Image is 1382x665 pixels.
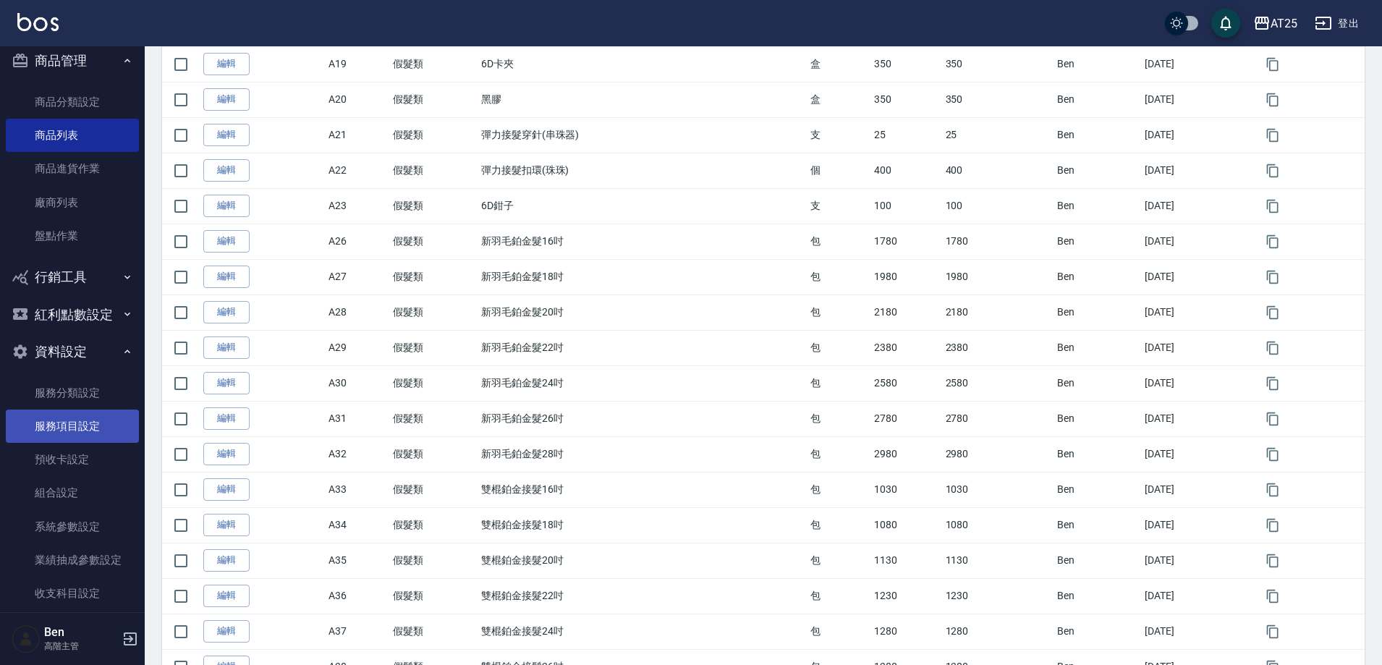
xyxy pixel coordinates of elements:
a: 商品列表 [6,119,139,152]
td: [DATE] [1141,330,1252,365]
td: 包 [807,295,871,330]
td: Ben [1054,330,1142,365]
td: Ben [1054,153,1142,188]
td: [DATE] [1141,472,1252,507]
a: 編輯 [203,266,250,288]
td: 新羽毛鉑金髮22吋 [478,330,807,365]
td: 包 [807,259,871,295]
td: 個 [807,153,871,188]
td: 假髮類 [389,330,478,365]
td: Ben [1054,259,1142,295]
td: 1780 [870,224,941,259]
td: 350 [870,82,941,117]
td: 包 [807,472,871,507]
td: 支 [807,188,871,224]
a: 編輯 [203,585,250,607]
td: 彈力接髮穿針(串珠器) [478,117,807,153]
td: 假髮類 [389,543,478,578]
td: 彈力接髮扣環(珠珠) [478,153,807,188]
a: 組合設定 [6,476,139,509]
td: 盒 [807,46,871,82]
td: 1080 [870,507,941,543]
a: 商品進貨作業 [6,152,139,185]
td: 2580 [942,365,1054,401]
td: 1980 [942,259,1054,295]
td: 假髮類 [389,472,478,507]
a: 盤點作業 [6,219,139,253]
td: Ben [1054,472,1142,507]
td: A34 [325,507,389,543]
td: [DATE] [1141,117,1252,153]
td: 假髮類 [389,188,478,224]
td: 1130 [870,543,941,578]
td: Ben [1054,224,1142,259]
td: 包 [807,507,871,543]
td: 2180 [870,295,941,330]
td: Ben [1054,614,1142,649]
td: Ben [1054,295,1142,330]
td: [DATE] [1141,259,1252,295]
td: 雙棍鉑金接髮16吋 [478,472,807,507]
button: AT25 [1247,9,1303,38]
td: 400 [942,153,1054,188]
a: 編輯 [203,407,250,430]
td: 1030 [942,472,1054,507]
a: 編輯 [203,124,250,146]
td: 1080 [942,507,1054,543]
td: A28 [325,295,389,330]
td: 包 [807,401,871,436]
a: 編輯 [203,549,250,572]
td: 包 [807,614,871,649]
td: [DATE] [1141,224,1252,259]
td: 新羽毛鉑金髮16吋 [478,224,807,259]
td: [DATE] [1141,507,1252,543]
a: 系統參數設定 [6,510,139,543]
a: 服務項目設定 [6,410,139,443]
td: 假髮類 [389,153,478,188]
a: 廠商列表 [6,186,139,219]
td: 1280 [870,614,941,649]
td: [DATE] [1141,295,1252,330]
td: 假髮類 [389,295,478,330]
td: 假髮類 [389,436,478,472]
td: [DATE] [1141,365,1252,401]
td: 假髮類 [389,224,478,259]
td: 支 [807,117,871,153]
td: Ben [1054,507,1142,543]
td: 1780 [942,224,1054,259]
td: 雙棍鉑金接髮18吋 [478,507,807,543]
td: A31 [325,401,389,436]
td: 雙棍鉑金接髮24吋 [478,614,807,649]
a: 編輯 [203,301,250,323]
td: 1130 [942,543,1054,578]
td: [DATE] [1141,188,1252,224]
button: 資料設定 [6,333,139,370]
td: 2980 [942,436,1054,472]
td: 包 [807,436,871,472]
td: Ben [1054,578,1142,614]
td: [DATE] [1141,436,1252,472]
td: 新羽毛鉑金髮26吋 [478,401,807,436]
td: 假髮類 [389,614,478,649]
td: 100 [870,188,941,224]
td: 350 [942,46,1054,82]
td: A36 [325,578,389,614]
a: 編輯 [203,195,250,217]
td: 2380 [870,330,941,365]
div: AT25 [1271,14,1297,33]
td: [DATE] [1141,614,1252,649]
td: 1230 [870,578,941,614]
td: A29 [325,330,389,365]
a: 編輯 [203,53,250,75]
img: Person [12,624,41,653]
td: 黑膠 [478,82,807,117]
td: 25 [942,117,1054,153]
td: 盒 [807,82,871,117]
td: [DATE] [1141,543,1252,578]
button: save [1211,9,1240,38]
td: 包 [807,578,871,614]
td: [DATE] [1141,82,1252,117]
td: Ben [1054,436,1142,472]
td: 假髮類 [389,507,478,543]
h5: Ben [44,625,118,640]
